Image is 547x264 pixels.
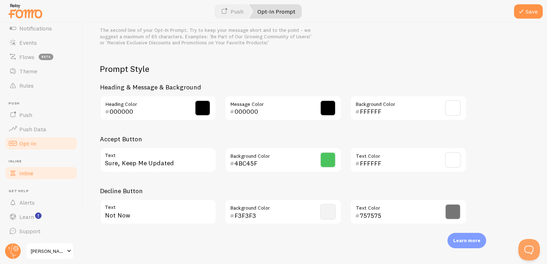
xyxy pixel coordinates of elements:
[9,189,78,194] span: Get Help
[4,195,78,210] a: Alerts
[19,25,52,32] span: Notifications
[4,108,78,122] a: Push
[19,228,40,235] span: Support
[19,126,46,133] span: Push Data
[9,101,78,106] span: Push
[100,63,466,74] h2: Prompt Style
[4,64,78,78] a: Theme
[8,2,43,20] img: fomo-relay-logo-orange.svg
[447,233,486,248] div: Learn more
[4,210,78,224] a: Learn
[19,199,35,206] span: Alerts
[100,27,315,46] div: The second line of your Opt-In Prompt. Try to keep your message short and to the point - we sugge...
[35,212,42,219] svg: <p>Watch New Feature Tutorials!</p>
[100,187,466,195] h3: Decline Button
[100,199,216,211] label: Text
[19,68,37,75] span: Theme
[4,35,78,50] a: Events
[4,50,78,64] a: Flows beta
[453,237,480,244] p: Learn more
[4,78,78,93] a: Rules
[19,39,37,46] span: Events
[19,140,36,147] span: Opt-In
[9,159,78,164] span: Inline
[4,21,78,35] a: Notifications
[4,224,78,238] a: Support
[518,239,540,260] iframe: Help Scout Beacon - Open
[100,83,466,91] h3: Heading & Message & Background
[4,122,78,136] a: Push Data
[100,147,216,160] label: Text
[31,247,65,255] span: [PERSON_NAME] Store
[4,136,78,151] a: Opt-In
[19,82,34,89] span: Rules
[26,243,74,260] a: [PERSON_NAME] Store
[19,111,32,118] span: Push
[19,213,34,220] span: Learn
[100,135,466,143] h3: Accept Button
[4,166,78,180] a: Inline
[19,53,34,60] span: Flows
[19,170,33,177] span: Inline
[39,54,53,60] span: beta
